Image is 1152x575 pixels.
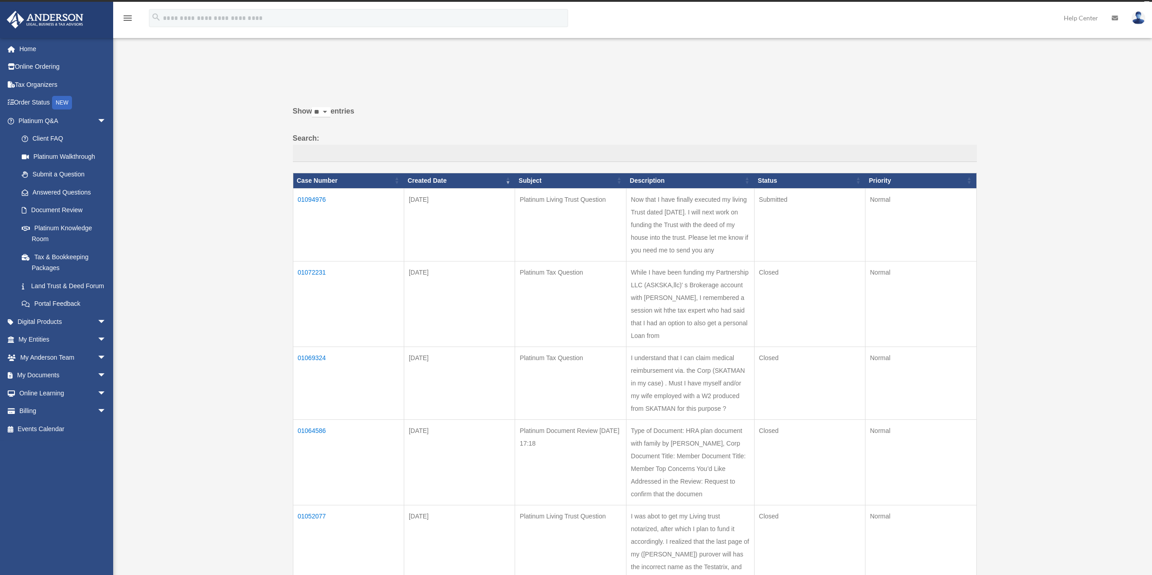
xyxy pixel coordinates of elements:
td: Closed [754,347,865,419]
i: menu [122,13,133,24]
a: Home [6,40,120,58]
a: Online Learningarrow_drop_down [6,384,120,402]
td: Normal [865,261,976,347]
i: search [151,12,161,22]
span: arrow_drop_down [97,366,115,385]
td: Normal [865,347,976,419]
span: arrow_drop_down [97,313,115,331]
td: Platinum Document Review [DATE] 17:18 [515,419,626,505]
a: Digital Productsarrow_drop_down [6,313,120,331]
td: 01064586 [293,419,404,505]
td: Type of Document: HRA plan document with family by [PERSON_NAME], Corp Document Title: Member Doc... [626,419,754,505]
th: Subject: activate to sort column ascending [515,173,626,188]
th: Created Date: activate to sort column ascending [404,173,515,188]
td: Normal [865,419,976,505]
span: arrow_drop_down [97,348,115,367]
a: Platinum Knowledge Room [13,219,115,248]
a: My Documentsarrow_drop_down [6,366,120,385]
img: User Pic [1132,11,1145,24]
td: Closed [754,419,865,505]
a: Answered Questions [13,183,111,201]
a: Portal Feedback [13,295,115,313]
a: Online Ordering [6,58,120,76]
label: Show entries [293,105,977,127]
span: arrow_drop_down [97,331,115,349]
td: While I have been funding my Partnership LLC (ASKSKA,llc)' s Brokerage account with [PERSON_NAME]... [626,261,754,347]
th: Priority: activate to sort column ascending [865,173,976,188]
a: Billingarrow_drop_down [6,402,120,420]
input: Search: [293,145,977,162]
label: Search: [293,132,977,162]
a: My Anderson Teamarrow_drop_down [6,348,120,366]
th: Case Number: activate to sort column ascending [293,173,404,188]
a: Order StatusNEW [6,94,120,112]
a: Events Calendar [6,420,120,438]
td: [DATE] [404,347,515,419]
img: Anderson Advisors Platinum Portal [4,11,86,29]
span: arrow_drop_down [97,384,115,403]
td: [DATE] [404,419,515,505]
td: Platinum Tax Question [515,261,626,347]
a: Client FAQ [13,130,115,148]
td: [DATE] [404,261,515,347]
td: Submitted [754,188,865,261]
td: Closed [754,261,865,347]
a: Submit a Question [13,166,115,184]
a: menu [122,16,133,24]
span: arrow_drop_down [97,112,115,130]
a: Tax & Bookkeeping Packages [13,248,115,277]
td: Platinum Living Trust Question [515,188,626,261]
th: Status: activate to sort column ascending [754,173,865,188]
td: Normal [865,188,976,261]
a: Land Trust & Deed Forum [13,277,115,295]
span: arrow_drop_down [97,402,115,421]
div: NEW [52,96,72,109]
th: Description: activate to sort column ascending [626,173,754,188]
td: Platinum Tax Question [515,347,626,419]
td: [DATE] [404,188,515,261]
a: My Entitiesarrow_drop_down [6,331,120,349]
div: close [1144,1,1150,7]
td: 01069324 [293,347,404,419]
a: Tax Organizers [6,76,120,94]
td: Now that I have finally executed my living Trust dated [DATE]. I will next work on funding the Tr... [626,188,754,261]
a: Document Review [13,201,115,219]
a: Platinum Walkthrough [13,147,115,166]
td: I understand that I can claim medical reimbursement via. the Corp (SKATMAN in my case) . Must I h... [626,347,754,419]
select: Showentries [312,107,330,118]
td: 01072231 [293,261,404,347]
a: Platinum Q&Aarrow_drop_down [6,112,115,130]
td: 01094976 [293,188,404,261]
